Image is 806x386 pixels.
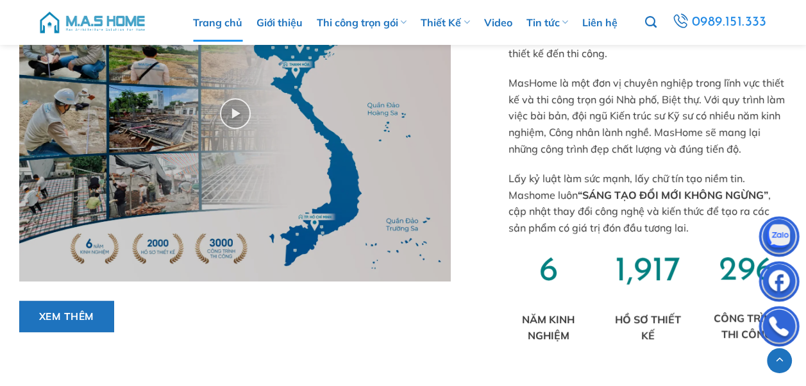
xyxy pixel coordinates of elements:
[719,255,775,288] span: 296
[615,313,681,342] strong: HỒ SƠ THIẾT KẾ
[421,3,469,42] a: Thiết Kế
[760,264,798,303] img: Facebook
[508,75,787,157] p: MasHome là một đơn vị chuyên nghiệp trong lĩnh vực thiết kế và thi công trọn gói Nhà phố, Biệt th...
[38,3,147,42] img: M.A.S HOME – Tổng Thầu Thiết Kế Và Xây Nhà Trọn Gói
[39,308,94,324] span: Xem thêm
[714,311,780,340] strong: CÔNG TRÌNH THI CÔNG
[523,313,575,342] strong: NĂM KINH NGHIỆM
[578,188,768,201] strong: “SÁNG TẠO ĐỔI MỚI KHÔNG NGỪNG”
[539,255,558,289] span: 6
[256,3,303,42] a: Giới thiệu
[582,3,617,42] a: Liên hệ
[767,348,792,373] a: Lên đầu trang
[644,9,656,36] a: Tìm kiếm
[760,309,798,348] img: Phone
[526,3,568,42] a: Tin tức
[615,255,680,289] span: 1,917
[670,11,768,34] a: 0989.151.333
[508,172,771,234] span: Lấy kỷ luật làm sức mạnh, lấy chữ tín tạo niềm tin. Mashome luôn , cập nhật thay đổi công nghệ và...
[317,3,407,42] a: Thi công trọn gói
[692,12,767,33] span: 0989.151.333
[760,219,798,258] img: Zalo
[19,301,114,332] a: Xem thêm
[484,3,512,42] a: Video
[193,3,242,42] a: Trang chủ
